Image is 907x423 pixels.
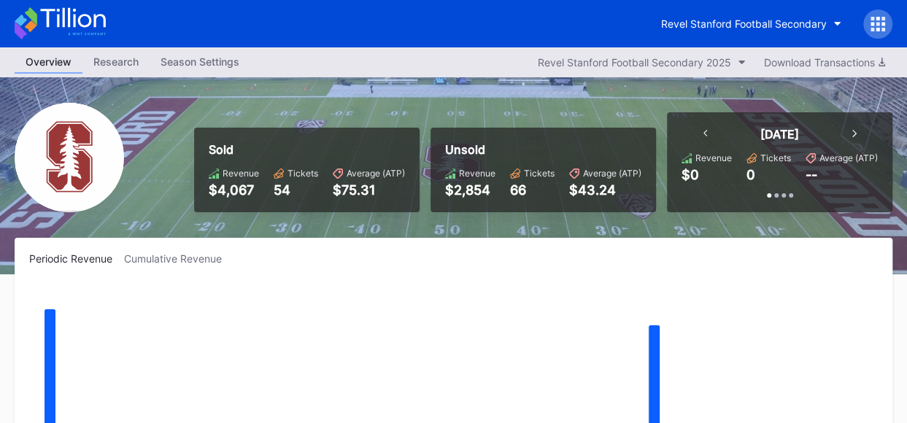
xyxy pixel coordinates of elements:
div: [DATE] [760,127,799,141]
div: Unsold [445,142,641,157]
div: Revel Stanford Football Secondary [661,18,827,30]
button: Revel Stanford Football Secondary [650,10,852,37]
div: Average (ATP) [347,168,405,179]
div: Revel Stanford Football Secondary 2025 [538,56,731,69]
div: 54 [274,182,318,198]
div: 0 [746,167,755,182]
div: -- [806,167,817,182]
div: $4,067 [209,182,259,198]
a: Season Settings [150,51,250,74]
div: Season Settings [150,51,250,72]
div: Revenue [695,152,732,163]
div: Periodic Revenue [29,252,124,265]
div: Research [82,51,150,72]
div: Cumulative Revenue [124,252,233,265]
div: Average (ATP) [819,152,878,163]
div: $75.31 [333,182,405,198]
div: Revenue [223,168,259,179]
div: Tickets [760,152,791,163]
div: $0 [682,167,699,182]
div: Average (ATP) [583,168,641,179]
img: Revel_Stanford_Football_Secondary.png [15,103,124,212]
a: Overview [15,51,82,74]
div: Revenue [459,168,495,179]
a: Research [82,51,150,74]
div: $2,854 [445,182,495,198]
div: 66 [510,182,555,198]
div: Download Transactions [764,56,885,69]
div: Tickets [524,168,555,179]
button: Download Transactions [757,53,892,72]
div: Sold [209,142,405,157]
div: Tickets [287,168,318,179]
div: $43.24 [569,182,641,198]
button: Revel Stanford Football Secondary 2025 [530,53,753,72]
